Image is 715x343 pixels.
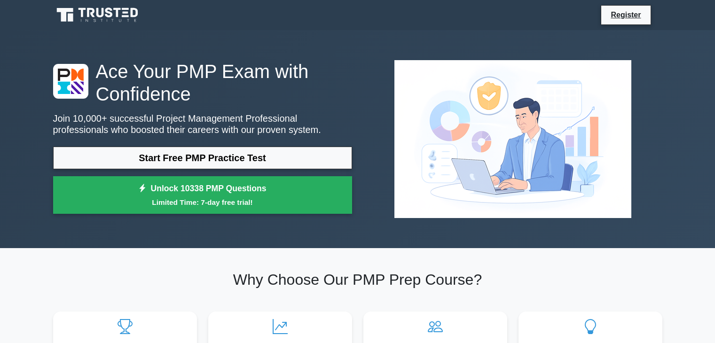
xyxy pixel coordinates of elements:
[53,271,662,288] h2: Why Choose Our PMP Prep Course?
[65,197,340,208] small: Limited Time: 7-day free trial!
[605,9,646,21] a: Register
[387,53,639,226] img: Project Management Professional Preview
[53,147,352,169] a: Start Free PMP Practice Test
[53,113,352,135] p: Join 10,000+ successful Project Management Professional professionals who boosted their careers w...
[53,60,352,105] h1: Ace Your PMP Exam with Confidence
[53,176,352,214] a: Unlock 10338 PMP QuestionsLimited Time: 7-day free trial!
